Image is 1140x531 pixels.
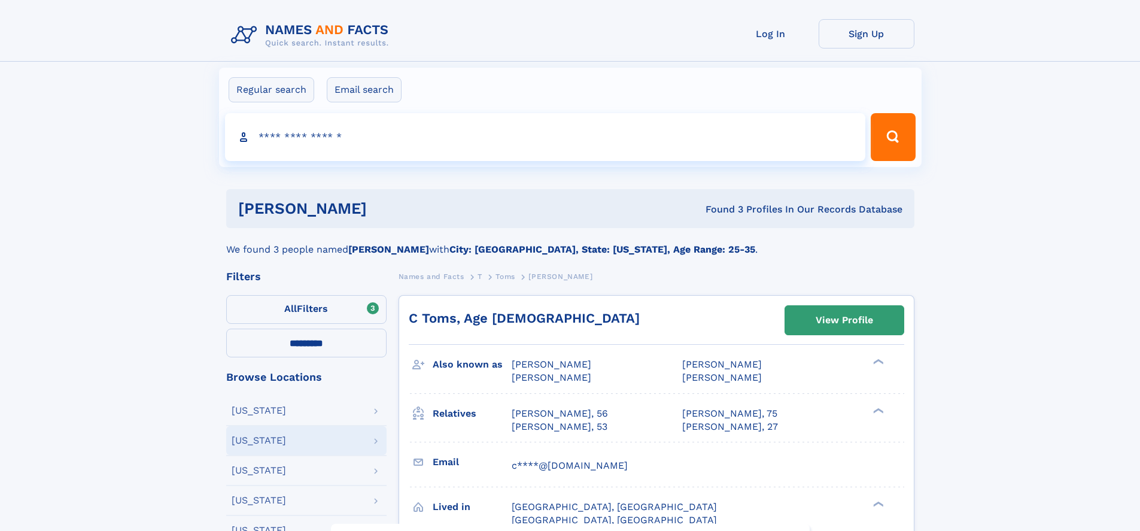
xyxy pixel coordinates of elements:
label: Regular search [229,77,314,102]
a: [PERSON_NAME], 27 [682,420,778,433]
span: [GEOGRAPHIC_DATA], [GEOGRAPHIC_DATA] [512,501,717,512]
div: [US_STATE] [232,436,286,445]
h3: Email [433,452,512,472]
span: [GEOGRAPHIC_DATA], [GEOGRAPHIC_DATA] [512,514,717,526]
b: City: [GEOGRAPHIC_DATA], State: [US_STATE], Age Range: 25-35 [449,244,755,255]
span: [PERSON_NAME] [512,372,591,383]
a: [PERSON_NAME], 75 [682,407,777,420]
span: [PERSON_NAME] [528,272,592,281]
h3: Relatives [433,403,512,424]
label: Email search [327,77,402,102]
span: Toms [495,272,515,281]
h1: [PERSON_NAME] [238,201,536,216]
div: Filters [226,271,387,282]
div: ❯ [870,358,884,366]
button: Search Button [871,113,915,161]
a: [PERSON_NAME], 53 [512,420,607,433]
span: [PERSON_NAME] [682,359,762,370]
h3: Lived in [433,497,512,517]
b: [PERSON_NAME] [348,244,429,255]
a: Sign Up [819,19,914,48]
span: [PERSON_NAME] [682,372,762,383]
label: Filters [226,295,387,324]
div: Found 3 Profiles In Our Records Database [536,203,902,216]
div: [US_STATE] [232,406,286,415]
a: C Toms, Age [DEMOGRAPHIC_DATA] [409,311,640,326]
a: Toms [495,269,515,284]
span: T [478,272,482,281]
a: T [478,269,482,284]
div: Browse Locations [226,372,387,383]
div: ❯ [870,406,884,414]
a: Log In [723,19,819,48]
div: We found 3 people named with . [226,228,914,257]
span: [PERSON_NAME] [512,359,591,370]
a: Names and Facts [399,269,464,284]
a: [PERSON_NAME], 56 [512,407,608,420]
div: [US_STATE] [232,496,286,505]
input: search input [225,113,866,161]
div: [US_STATE] [232,466,286,475]
div: View Profile [816,307,873,334]
h3: Also known as [433,354,512,375]
a: View Profile [785,306,904,335]
div: ❯ [870,500,884,508]
img: Logo Names and Facts [226,19,399,51]
span: All [284,303,297,314]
